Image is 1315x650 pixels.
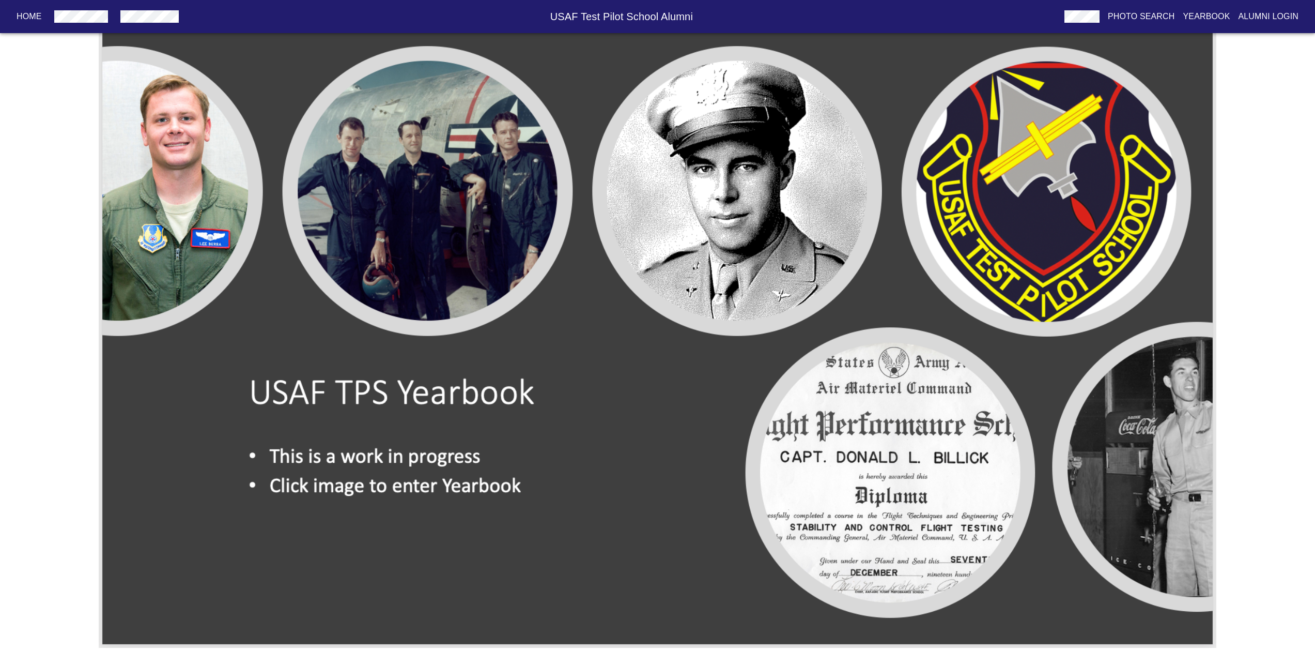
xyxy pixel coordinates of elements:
button: Yearbook [1179,7,1234,26]
p: Alumni Login [1239,10,1299,23]
p: Home [17,10,42,23]
p: Photo Search [1108,10,1175,23]
button: Home [12,7,46,26]
button: Alumni Login [1234,7,1303,26]
p: Yearbook [1183,10,1230,23]
img: yearbook-collage [99,16,1216,648]
h6: USAF Test Pilot School Alumni [183,8,1060,25]
button: Photo Search [1104,7,1179,26]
